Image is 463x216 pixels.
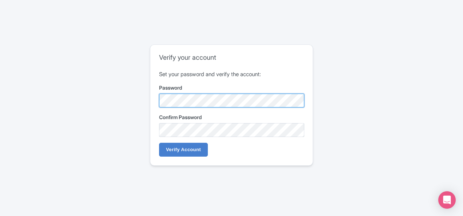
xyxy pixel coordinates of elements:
p: Set your password and verify the account: [159,70,304,79]
input: Verify Account [159,143,208,157]
label: Confirm Password [159,113,304,121]
h2: Verify your account [159,54,304,62]
label: Password [159,84,304,91]
div: Open Intercom Messenger [438,191,456,209]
